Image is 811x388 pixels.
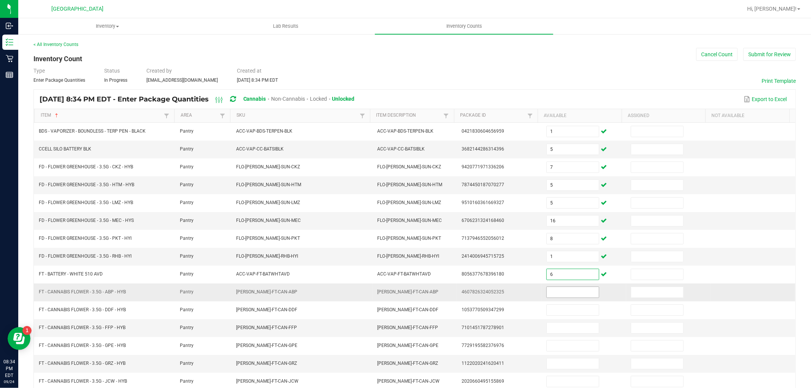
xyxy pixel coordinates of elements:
span: FLO-[PERSON_NAME]-SUN-CKZ [377,164,441,169]
span: 3682144286314396 [462,146,504,152]
span: FLO-[PERSON_NAME]-SUN-LMZ [236,200,300,205]
span: Pantry [180,289,194,295]
a: Filter [358,111,367,120]
span: In Progress [104,78,127,83]
span: FD - FLOWER GREENHOUSE - 3.5G - PKT - HYI [39,236,132,241]
span: Sortable [54,112,60,119]
span: Pantry [180,182,194,187]
span: FLO-[PERSON_NAME]-SUN-PKT [377,236,441,241]
button: Print Template [762,77,796,85]
p: 09/24 [3,379,15,385]
span: FLO-[PERSON_NAME]-SUN-CKZ [236,164,300,169]
div: [DATE] 8:34 PM EDT - Enter Package Quantities [40,92,360,106]
span: Created at [237,68,262,74]
span: [PERSON_NAME]-FT-CAN-JCW [236,378,298,384]
th: Assigned [622,109,706,123]
span: Pantry [180,325,194,330]
span: [PERSON_NAME]-FT-CAN-FFP [377,325,438,330]
span: Pantry [180,200,194,205]
span: Unlocked [332,96,355,102]
span: Locked [310,96,327,102]
span: 7874450187070277 [462,182,504,187]
span: ACC-VAP-BDS-TERPEN-BLK [377,128,433,134]
span: Pantry [180,236,194,241]
span: 2414006945715725 [462,253,504,259]
span: 9510160361669327 [462,200,504,205]
span: [EMAIL_ADDRESS][DOMAIN_NAME] [146,78,218,83]
inline-svg: Retail [6,55,13,62]
a: Lab Results [197,18,375,34]
span: 4607826324052325 [462,289,504,295]
button: Export to Excel [742,93,789,106]
span: FD - FLOWER GREENHOUSE - 3.5G - LMZ - HYB [39,200,133,205]
span: FT - CANNABIS FLOWER - 3.5G - ABP - HYB [39,289,126,295]
a: < All Inventory Counts [33,42,78,47]
span: 9420771971336206 [462,164,504,169]
span: FT - CANNABIS FLOWER - 3.5G - FFP - HYB [39,325,125,330]
span: Inventory Counts [436,23,492,30]
span: 7729195582376976 [462,343,504,348]
a: AreaSortable [181,112,218,119]
span: Inventory [19,23,196,30]
a: ItemSortable [41,112,162,119]
a: Filter [218,111,227,120]
span: Type [33,68,45,74]
span: FD - FLOWER GREENHOUSE - 3.5G - HTM - HYB [39,182,134,187]
span: [PERSON_NAME]-FT-CAN-ABP [377,289,438,295]
span: Pantry [180,378,194,384]
span: 7101451787278901 [462,325,504,330]
inline-svg: Inventory [6,38,13,46]
span: [PERSON_NAME]-FT-CAN-GPE [377,343,438,348]
span: Enter Package Quantities [33,78,85,83]
span: Lab Results [263,23,309,30]
span: [PERSON_NAME]-FT-CAN-GRZ [377,361,438,366]
a: Filter [162,111,171,120]
span: Pantry [180,307,194,312]
span: FD - FLOWER GREENHOUSE - 3.5G - CKZ - HYB [39,164,133,169]
span: Pantry [180,253,194,259]
span: Pantry [180,361,194,366]
a: Item DescriptionSortable [376,112,441,119]
span: [PERSON_NAME]-FT-CAN-GPE [236,343,297,348]
span: ACC-VAP-FT-BATWHTAVD [377,271,431,277]
span: FT - CANNABIS FLOWER - 3.5G - GPE - HYB [39,343,126,348]
span: 1122020241620411 [462,361,504,366]
span: 6706231324168460 [462,218,504,223]
span: Pantry [180,271,194,277]
span: FD - FLOWER GREENHOUSE - 3.5G - MEC - HYS [39,218,134,223]
span: FT - CANNABIS FLOWER - 3.5G - DDF - HYB [39,307,126,312]
iframe: Resource center [8,327,30,350]
span: 0421830604656959 [462,128,504,134]
inline-svg: Inbound [6,22,13,30]
span: [PERSON_NAME]-FT-CAN-FFP [236,325,297,330]
span: 2020660495155869 [462,378,504,384]
span: FT - CANNABIS FLOWER - 3.5G - JCW - HYB [39,378,127,384]
span: Non-Cannabis [271,96,305,102]
span: Pantry [180,128,194,134]
span: Pantry [180,218,194,223]
iframe: Resource center unread badge [22,326,32,335]
span: FLO-[PERSON_NAME]-SUN-HTM [377,182,442,187]
span: Hi, [PERSON_NAME]! [747,6,797,12]
span: [PERSON_NAME]-FT-CAN-DDF [236,307,297,312]
span: FLO-[PERSON_NAME]-SUN-PKT [236,236,300,241]
span: 1053770509347299 [462,307,504,312]
span: Cannabis [243,96,266,102]
a: Filter [441,111,451,120]
span: Created by [146,68,172,74]
span: Status [104,68,120,74]
span: Pantry [180,146,194,152]
span: [DATE] 8:34 PM EDT [237,78,278,83]
a: SKUSortable [236,112,358,119]
p: 08:34 PM EDT [3,358,15,379]
span: BDS - VAPORIZER - BOUNDLESS - TERP PEN - BLACK [39,128,146,134]
span: CCELL SILO BATTERY BLK [39,146,91,152]
a: Package IdSortable [460,112,525,119]
a: Inventory Counts [375,18,553,34]
span: FLO-[PERSON_NAME]-SUN-MEC [236,218,301,223]
span: [PERSON_NAME]-FT-CAN-GRZ [236,361,297,366]
span: [PERSON_NAME]-FT-CAN-DDF [377,307,438,312]
button: Cancel Count [696,48,738,61]
span: [PERSON_NAME]-FT-CAN-JCW [377,378,440,384]
span: 8056377678396180 [462,271,504,277]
